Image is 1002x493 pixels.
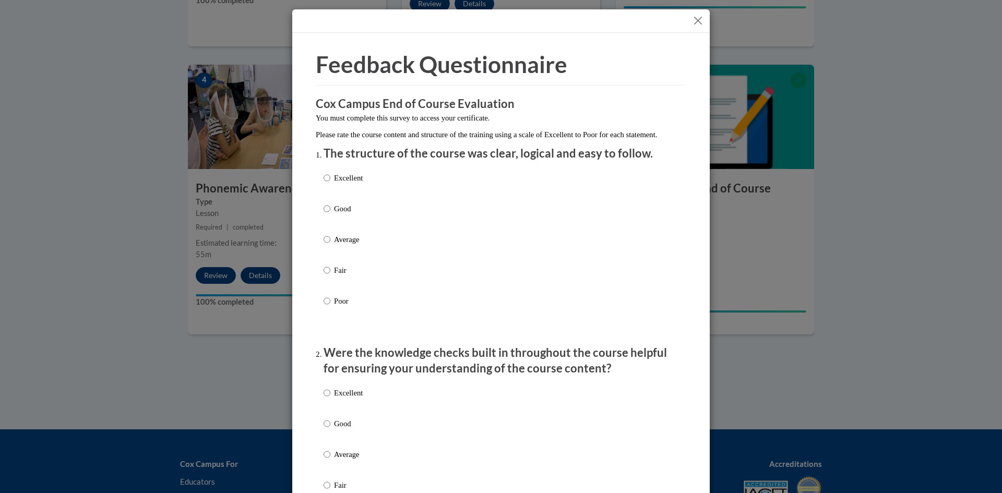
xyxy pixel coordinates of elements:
p: Average [334,449,363,460]
p: Good [334,418,363,429]
p: Were the knowledge checks built in throughout the course helpful for ensuring your understanding ... [324,345,678,377]
input: Fair [324,264,330,276]
input: Good [324,418,330,429]
p: Fair [334,479,363,491]
input: Excellent [324,387,330,399]
p: Excellent [334,172,363,184]
p: Please rate the course content and structure of the training using a scale of Excellent to Poor f... [316,129,686,140]
input: Average [324,234,330,245]
span: Feedback Questionnaire [316,51,567,78]
p: The structure of the course was clear, logical and easy to follow. [324,146,678,162]
h3: Cox Campus End of Course Evaluation [316,96,686,112]
p: You must complete this survey to access your certificate. [316,112,686,124]
p: Fair [334,264,363,276]
button: Close [691,14,705,27]
input: Fair [324,479,330,491]
input: Good [324,203,330,214]
p: Average [334,234,363,245]
input: Poor [324,295,330,307]
p: Good [334,203,363,214]
p: Excellent [334,387,363,399]
p: Poor [334,295,363,307]
input: Excellent [324,172,330,184]
input: Average [324,449,330,460]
